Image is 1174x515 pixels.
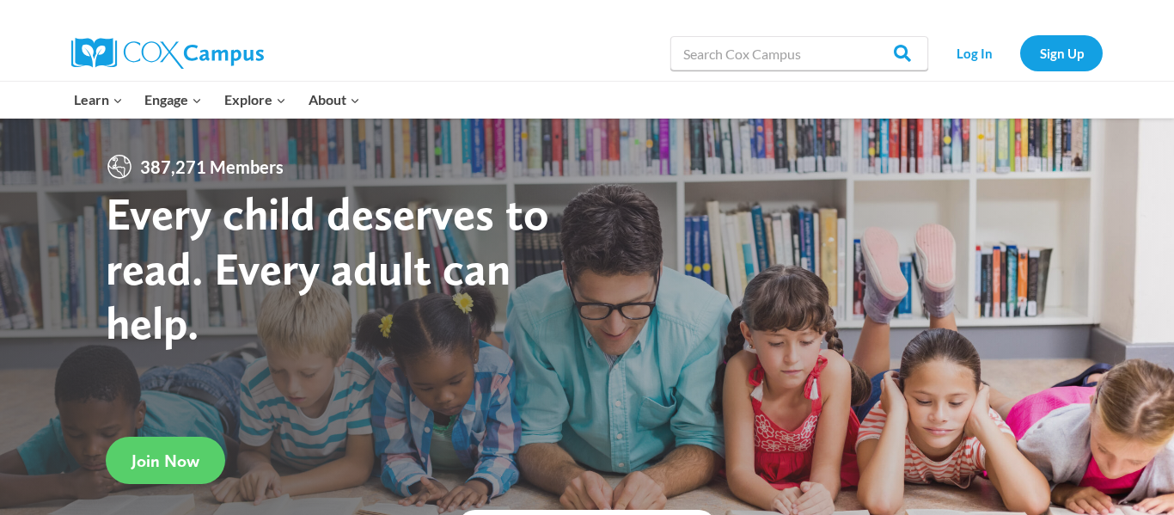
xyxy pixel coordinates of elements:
span: Explore [224,89,286,111]
span: 387,271 Members [133,153,290,181]
span: Join Now [131,451,199,471]
span: Engage [144,89,202,111]
a: Log In [937,35,1012,71]
span: Learn [74,89,123,111]
nav: Primary Navigation [63,82,370,118]
strong: Every child deserves to read. Every adult can help. [106,186,549,350]
img: Cox Campus [71,38,264,69]
nav: Secondary Navigation [937,35,1103,71]
input: Search Cox Campus [670,36,928,71]
a: Sign Up [1020,35,1103,71]
span: About [309,89,360,111]
a: Join Now [106,437,225,484]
